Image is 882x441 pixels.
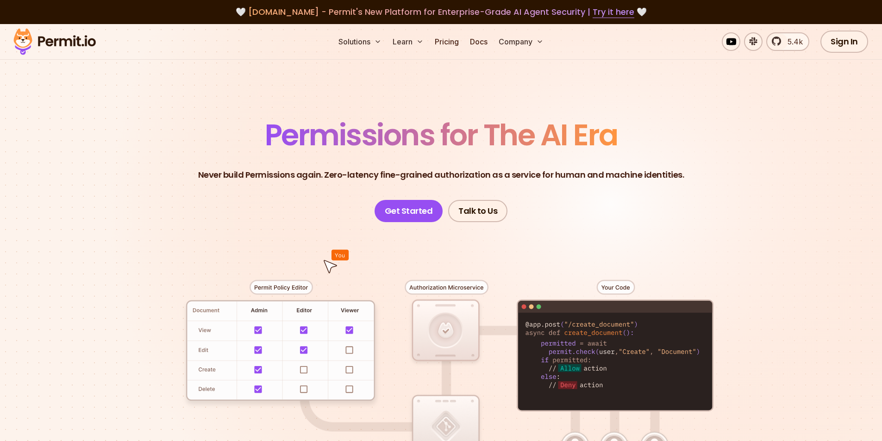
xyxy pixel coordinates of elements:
a: Docs [466,32,491,51]
a: Talk to Us [448,200,507,222]
button: Learn [389,32,427,51]
a: 5.4k [766,32,809,51]
img: Permit logo [9,26,100,57]
a: Get Started [375,200,443,222]
a: Try it here [593,6,634,18]
button: Solutions [335,32,385,51]
a: Pricing [431,32,463,51]
span: [DOMAIN_NAME] - Permit's New Platform for Enterprise-Grade AI Agent Security | [248,6,634,18]
div: 🤍 🤍 [22,6,860,19]
span: Permissions for The AI Era [265,114,618,155]
p: Never build Permissions again. Zero-latency fine-grained authorization as a service for human and... [198,168,684,181]
span: 5.4k [782,36,803,47]
button: Company [495,32,547,51]
a: Sign In [820,31,868,53]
